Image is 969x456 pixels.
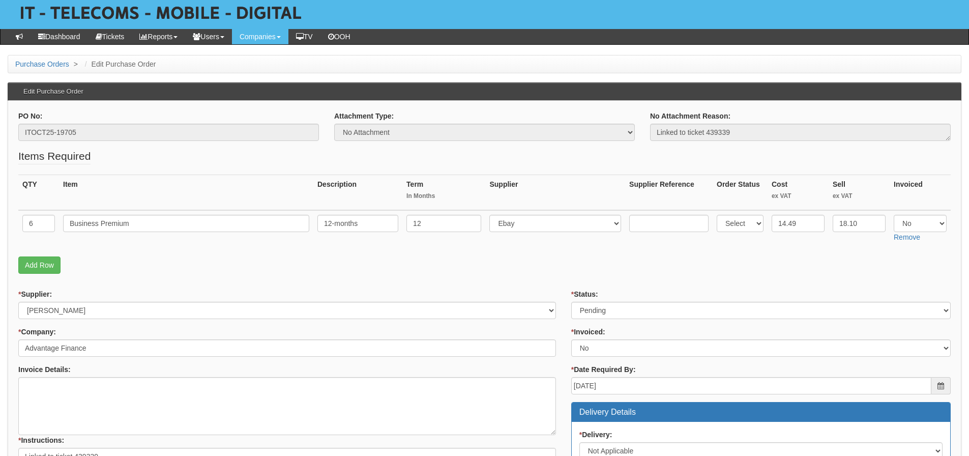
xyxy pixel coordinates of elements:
[625,175,713,210] th: Supplier Reference
[579,430,612,440] label: Delivery:
[18,256,61,274] a: Add Row
[406,192,481,201] small: In Months
[571,289,598,299] label: Status:
[18,364,71,375] label: Invoice Details:
[71,60,80,68] span: >
[59,175,313,210] th: Item
[579,408,943,417] h3: Delivery Details
[18,149,91,164] legend: Items Required
[31,29,88,44] a: Dashboard
[18,175,59,210] th: QTY
[402,175,485,210] th: Term
[833,192,886,201] small: ex VAT
[232,29,288,44] a: Companies
[88,29,132,44] a: Tickets
[894,233,920,241] a: Remove
[713,175,768,210] th: Order Status
[82,59,156,69] li: Edit Purchase Order
[18,327,56,337] label: Company:
[571,364,636,375] label: Date Required By:
[829,175,890,210] th: Sell
[768,175,829,210] th: Cost
[485,175,625,210] th: Supplier
[320,29,358,44] a: OOH
[18,289,52,299] label: Supplier:
[132,29,185,44] a: Reports
[18,83,89,100] h3: Edit Purchase Order
[18,435,64,445] label: Instructions:
[772,192,825,201] small: ex VAT
[650,111,730,121] label: No Attachment Reason:
[185,29,232,44] a: Users
[288,29,320,44] a: TV
[334,111,394,121] label: Attachment Type:
[15,60,69,68] a: Purchase Orders
[650,124,951,141] textarea: Linked to ticket 439339
[313,175,402,210] th: Description
[571,327,605,337] label: Invoiced:
[18,111,42,121] label: PO No:
[890,175,951,210] th: Invoiced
